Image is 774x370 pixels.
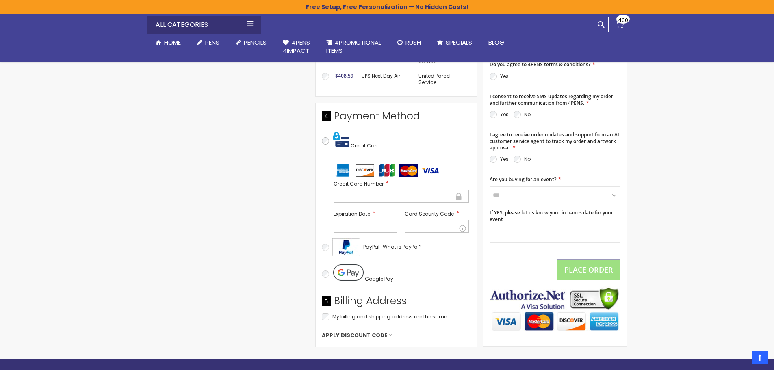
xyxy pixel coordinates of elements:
[322,332,387,339] span: Apply Discount Code
[383,243,422,250] span: What is PayPal?
[524,156,531,162] label: No
[205,38,219,47] span: Pens
[488,38,504,47] span: Blog
[147,16,261,34] div: All Categories
[421,164,440,177] img: visa
[490,93,613,106] span: I consent to receive SMS updates regarding my order and further communication from 4PENS.
[147,34,189,52] a: Home
[334,210,398,218] label: Expiration Date
[333,131,349,147] img: Pay with credit card
[358,69,415,90] td: UPS Next Day Air
[455,191,462,201] div: Secure transaction
[356,164,374,177] img: discover
[399,164,418,177] img: mastercard
[613,17,627,31] a: 400
[480,34,512,52] a: Blog
[318,34,389,60] a: 4PROMOTIONALITEMS
[524,111,531,118] label: No
[446,38,472,47] span: Specials
[389,34,429,52] a: Rush
[490,176,556,183] span: Are you buying for an event?
[752,351,768,364] a: Top
[490,209,613,223] span: If YES, please let us know your in hands date for your event
[244,38,267,47] span: Pencils
[490,61,590,68] span: Do you agree to 4PENS terms & conditions?
[283,38,310,55] span: 4Pens 4impact
[189,34,228,52] a: Pens
[500,111,509,118] label: Yes
[322,109,470,127] div: Payment Method
[365,275,393,282] span: Google Pay
[405,38,421,47] span: Rush
[275,34,318,60] a: 4Pens4impact
[500,73,509,80] label: Yes
[618,16,628,24] span: 400
[405,210,469,218] label: Card Security Code
[377,164,396,177] img: jcb
[332,238,360,256] img: Acceptance Mark
[429,34,480,52] a: Specials
[490,131,619,151] span: I agree to receive order updates and support from an AI customer service agent to track my order ...
[322,294,470,312] div: Billing Address
[334,164,352,177] img: amex
[334,180,469,188] label: Credit Card Number
[333,264,364,281] img: Pay with Google Pay
[332,313,447,320] span: My billing and shipping address are the same
[228,34,275,52] a: Pencils
[335,72,353,79] span: $408.59
[383,242,422,252] a: What is PayPal?
[500,156,509,162] label: Yes
[164,38,181,47] span: Home
[326,38,381,55] span: 4PROMOTIONAL ITEMS
[351,142,380,149] span: Credit Card
[363,243,379,250] span: PayPal
[414,69,470,90] td: United Parcel Service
